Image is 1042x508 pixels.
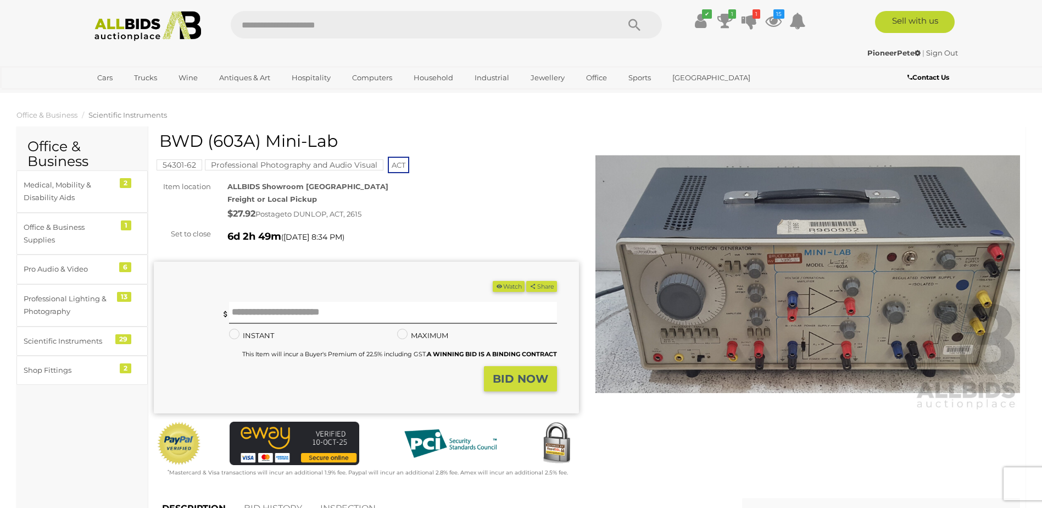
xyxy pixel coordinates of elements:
img: Allbids.com.au [88,11,208,41]
a: Contact Us [907,71,952,84]
a: Computers [345,69,399,87]
a: Sign Out [926,48,958,57]
a: Pro Audio & Video 6 [16,255,148,284]
a: Hospitality [285,69,338,87]
a: Sports [621,69,658,87]
img: Secured by Rapid SSL [534,422,578,466]
a: Antiques & Art [212,69,277,87]
i: ✔ [702,9,712,19]
div: Shop Fittings [24,364,114,377]
strong: PioneerPete [867,48,921,57]
strong: ALLBIDS Showroom [GEOGRAPHIC_DATA] [227,182,388,191]
a: Industrial [467,69,516,87]
button: Share [526,281,556,292]
img: Official PayPal Seal [157,422,202,466]
span: ACT [388,157,409,173]
a: Office & Business [16,111,77,119]
a: Scientific Instruments [88,111,167,119]
div: Office & Business Supplies [24,221,114,247]
small: This Item will incur a Buyer's Premium of 22.5% including GST. [242,350,557,358]
span: ( ) [281,233,344,241]
a: 15 [765,11,782,31]
div: 2 [120,178,131,188]
span: [DATE] 8:34 PM [283,232,342,242]
label: MAXIMUM [397,329,448,342]
a: Trucks [127,69,164,87]
a: Sell with us [875,11,955,33]
i: 15 [773,9,784,19]
a: Scientific Instruments 29 [16,327,148,356]
b: A WINNING BID IS A BINDING CONTRACT [427,350,557,358]
a: ✔ [693,11,709,31]
a: Medical, Mobility & Disability Aids 2 [16,170,148,213]
strong: Freight or Local Pickup [227,195,317,203]
div: 29 [115,334,131,344]
div: Medical, Mobility & Disability Aids [24,179,114,205]
a: Professional Photography and Audio Visual [205,161,383,169]
div: 6 [119,262,131,272]
a: Office [579,69,614,87]
strong: $27.92 [227,208,255,219]
div: Item location [146,180,219,193]
a: 1 [741,11,757,31]
div: Pro Audio & Video [24,263,114,275]
mark: 54301-62 [157,159,202,170]
a: Office & Business Supplies 1 [16,213,148,255]
div: Set to close [146,228,219,240]
li: Watch this item [493,281,525,292]
span: to DUNLOP, ACT, 2615 [285,209,361,218]
div: Scientific Instruments [24,335,114,347]
img: BWD (603A) Mini-Lab [595,137,1021,412]
div: 1 [121,220,131,230]
div: 13 [117,292,131,302]
a: Professional Lighting & Photography 13 [16,284,148,327]
span: | [922,48,924,57]
mark: Professional Photography and Audio Visual [205,159,383,170]
div: Postage [227,206,579,222]
img: eWAY Payment Gateway [230,422,359,465]
div: 2 [120,363,131,373]
button: BID NOW [484,366,557,392]
h1: BWD (603A) Mini-Lab [159,132,576,150]
b: Contact Us [907,73,949,81]
a: Jewellery [523,69,572,87]
a: 1 [717,11,733,31]
strong: BID NOW [493,372,548,385]
small: Mastercard & Visa transactions will incur an additional 1.9% fee. Paypal will incur an additional... [168,469,568,476]
a: Wine [171,69,205,87]
h2: Office & Business [27,139,137,169]
a: PioneerPete [867,48,922,57]
a: Household [406,69,460,87]
button: Watch [493,281,525,292]
a: [GEOGRAPHIC_DATA] [665,69,757,87]
i: 1 [728,9,736,19]
label: INSTANT [229,329,274,342]
a: 54301-62 [157,161,202,169]
button: Search [607,11,662,38]
div: Professional Lighting & Photography [24,292,114,318]
strong: 6d 2h 49m [227,230,281,242]
a: Cars [90,69,120,87]
i: 1 [753,9,760,19]
img: PCI DSS compliant [395,422,505,466]
a: Shop Fittings 2 [16,356,148,385]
